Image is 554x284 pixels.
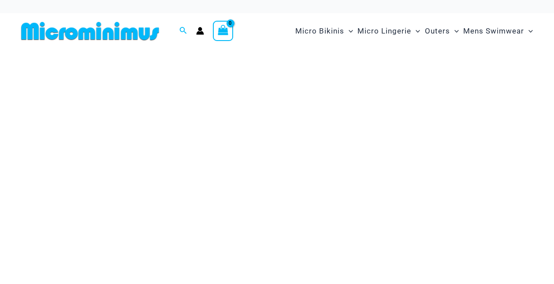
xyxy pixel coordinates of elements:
span: Menu Toggle [411,20,420,42]
a: Search icon link [179,26,187,37]
nav: Site Navigation [292,16,536,46]
span: Outers [425,20,450,42]
span: Menu Toggle [344,20,353,42]
img: MM SHOP LOGO FLAT [18,21,163,41]
a: Mens SwimwearMenu ToggleMenu Toggle [461,18,535,45]
a: View Shopping Cart, empty [213,21,233,41]
a: Account icon link [196,27,204,35]
span: Menu Toggle [524,20,533,42]
a: Micro BikinisMenu ToggleMenu Toggle [293,18,355,45]
a: Micro LingerieMenu ToggleMenu Toggle [355,18,422,45]
span: Menu Toggle [450,20,459,42]
a: OutersMenu ToggleMenu Toggle [423,18,461,45]
span: Mens Swimwear [463,20,524,42]
span: Micro Bikinis [295,20,344,42]
span: Micro Lingerie [357,20,411,42]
